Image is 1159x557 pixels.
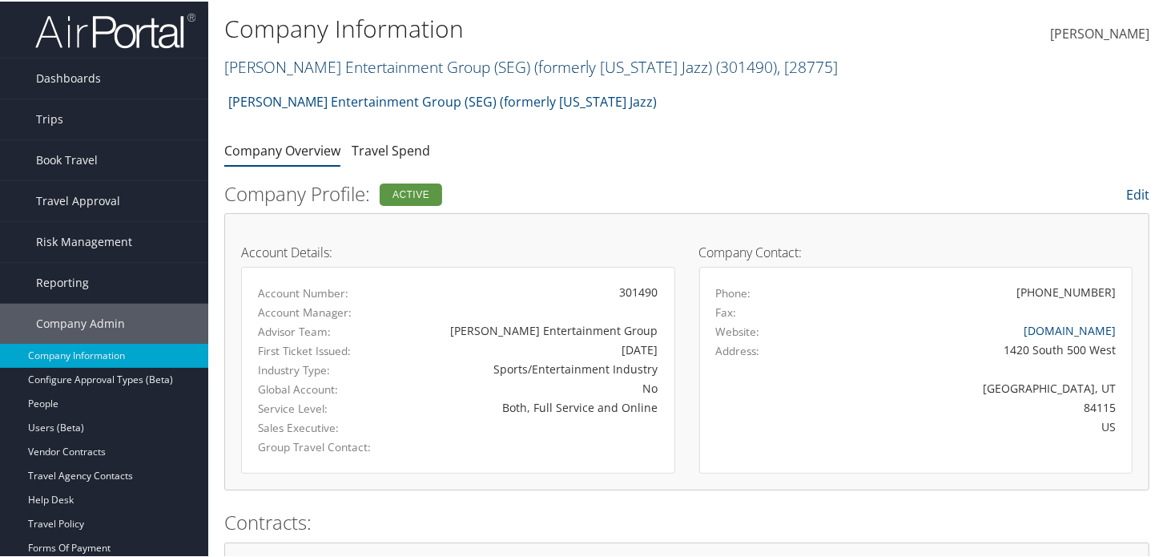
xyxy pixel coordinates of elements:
span: ( 301490 ) [716,54,777,76]
div: No [400,378,658,395]
label: Service Level: [258,399,375,415]
div: 301490 [400,282,658,299]
img: airportal-logo.png [35,10,195,48]
div: [GEOGRAPHIC_DATA], UT [822,378,1116,395]
label: Phone: [716,284,751,300]
h4: Account Details: [241,244,675,257]
div: Both, Full Service and Online [400,398,658,414]
label: Sales Executive: [258,418,375,434]
a: [PERSON_NAME] Entertainment Group (SEG) (formerly [US_STATE] Jazz) [228,84,657,116]
label: Website: [716,322,760,338]
h4: Company Contact: [699,244,1133,257]
div: [PHONE_NUMBER] [1016,282,1116,299]
label: Industry Type: [258,361,375,377]
label: Address: [716,341,760,357]
h2: Contracts: [224,507,1149,535]
span: [PERSON_NAME] [1050,23,1149,41]
label: Account Number: [258,284,375,300]
div: Sports/Entertainment Industry [400,359,658,376]
h1: Company Information [224,10,841,44]
span: Book Travel [36,139,98,179]
a: Edit [1126,184,1149,202]
label: Group Travel Contact: [258,438,375,454]
span: Risk Management [36,220,132,260]
label: First Ticket Issued: [258,341,375,357]
a: [PERSON_NAME] [1050,8,1149,58]
div: [DATE] [400,340,658,357]
div: [PERSON_NAME] Entertainment Group [400,321,658,337]
h2: Company Profile: [224,179,833,206]
label: Fax: [716,303,737,319]
a: Company Overview [224,140,340,158]
label: Global Account: [258,380,375,396]
span: Company Admin [36,302,125,342]
a: [DOMAIN_NAME] [1024,321,1116,337]
div: Active [380,182,442,204]
a: [PERSON_NAME] Entertainment Group (SEG) (formerly [US_STATE] Jazz) [224,54,838,76]
label: Account Manager: [258,303,375,319]
span: Dashboards [36,57,101,97]
span: Trips [36,98,63,138]
span: Travel Approval [36,180,120,220]
div: 84115 [822,398,1116,414]
div: US [822,417,1116,434]
span: Reporting [36,261,89,301]
label: Advisor Team: [258,322,375,338]
div: 1420 South 500 West [822,340,1116,357]
a: Travel Spend [352,140,430,158]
